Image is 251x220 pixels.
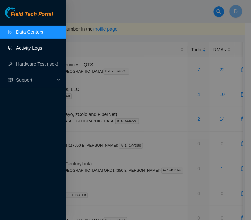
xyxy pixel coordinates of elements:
[11,11,53,18] span: Field Tech Portal
[16,45,42,51] a: Activity Logs
[8,78,13,82] span: read
[16,29,43,35] a: Data Centers
[5,12,53,21] a: Akamai TechnologiesField Tech Portal
[5,7,34,18] img: Akamai Technologies
[16,61,58,67] a: Hardware Test (isok)
[16,73,55,86] span: Support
